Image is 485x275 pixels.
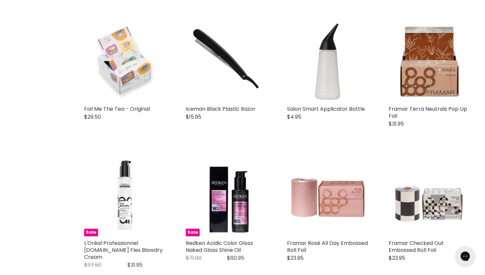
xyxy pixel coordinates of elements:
[127,261,143,269] span: $31.95
[389,154,470,236] img: Framar Checked Out Embossed Roll Foil
[84,239,163,261] a: L'Oréal Professionnel [DOMAIN_NAME] Flex Blowdry Cream
[84,261,101,269] span: $37.50
[186,20,268,102] a: Iceman Black Plastic Razor Iceman Black Plastic Razor
[287,154,369,236] img: Framar Rosé All Day Embossed Roll Foil
[186,20,268,102] img: Iceman Black Plastic Razor
[84,113,101,121] span: $29.50
[389,105,467,120] a: Framar Terra Neutrals Pop Up Foil
[84,20,166,102] a: Foil Me The Tea - Original Foil Me The Tea - Original
[84,20,166,102] img: Foil Me The Tea - Original
[389,239,444,254] a: Framar Checked Out Embossed Roll Foil
[84,154,166,236] img: L'Oréal Professionnel Tecni.Art Flex Blowdry Cream
[287,113,301,121] span: $4.95
[186,113,201,121] span: $15.95
[389,154,470,236] a: Framar Checked Out Embossed Roll Foil Framar Checked Out Embossed Roll Foil
[389,254,405,262] span: $23.95
[186,239,253,254] a: Redken Acidic Color Gloss Naked Gloss Shine Oil
[84,105,150,113] a: Foil Me The Tea - Original
[287,20,369,102] a: Salon Smart Applicator Bottle Salon Smart Applicator Bottle
[287,239,368,254] a: Framar Rosé All Day Embossed Roll Foil
[287,254,304,262] span: $23.95
[227,254,244,262] span: $60.95
[287,154,369,236] a: Framar Rosé All Day Embossed Roll Foil Framar Rosé All Day Embossed Roll Foil
[84,154,166,236] a: L'Oréal Professionnel Tecni.Art Flex Blowdry Cream Sale
[186,254,202,262] span: $71.00
[84,229,98,236] span: Sale
[186,229,200,236] span: Sale
[452,244,478,268] iframe: Gorgias live chat messenger
[186,154,268,236] img: Redken Acidic Color Gloss Naked Gloss Shine Oil
[186,154,268,236] a: Redken Acidic Color Gloss Naked Gloss Shine Oil Sale
[389,20,470,102] img: Framar Terra Neutrals Pop Up Foil
[389,120,404,128] span: $31.95
[287,20,369,102] img: Salon Smart Applicator Bottle
[186,105,256,113] a: Iceman Black Plastic Razor
[287,105,365,113] a: Salon Smart Applicator Bottle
